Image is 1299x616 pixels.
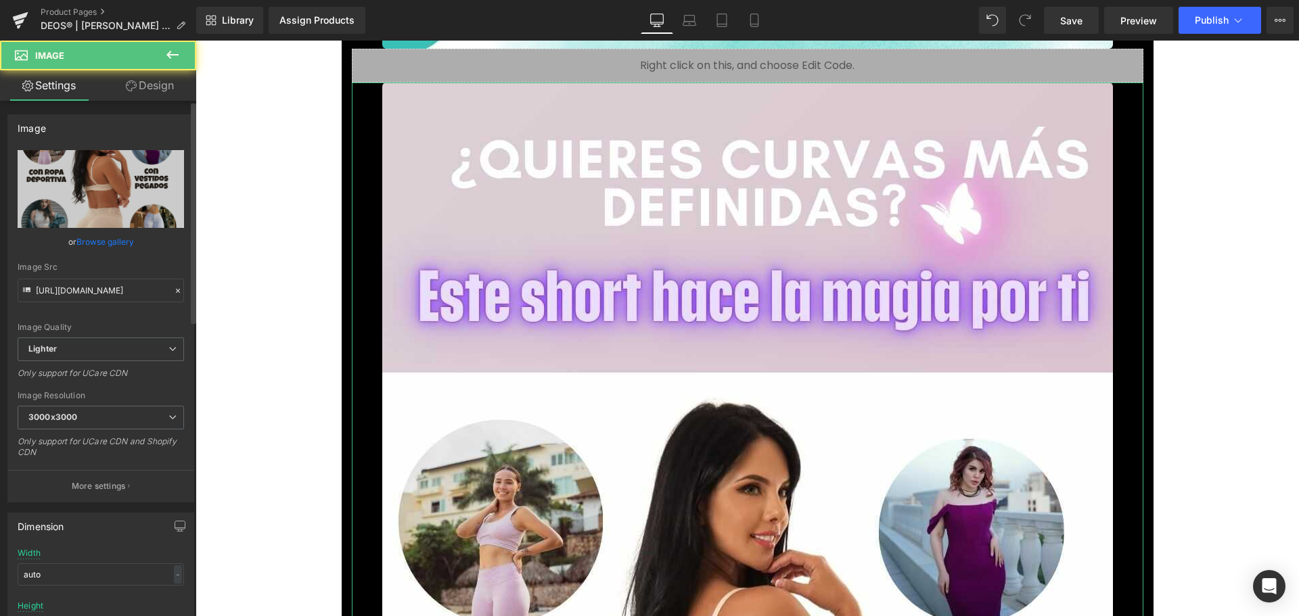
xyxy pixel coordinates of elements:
span: Publish [1195,15,1229,26]
span: Library [222,14,254,26]
span: DEOS® | [PERSON_NAME] Interna = Confianza Externa [41,20,170,31]
button: Redo [1011,7,1039,34]
b: 3000x3000 [28,412,77,422]
a: Desktop [641,7,673,34]
a: Design [101,70,199,101]
a: Tablet [706,7,738,34]
div: Image Src [18,262,184,272]
button: More [1267,7,1294,34]
div: Assign Products [279,15,355,26]
a: Browse gallery [76,230,134,254]
input: auto [18,563,184,586]
div: Height [18,601,43,611]
a: Laptop [673,7,706,34]
div: Image Resolution [18,391,184,400]
div: Dimension [18,513,64,532]
a: Preview [1104,7,1173,34]
button: Undo [979,7,1006,34]
div: Open Intercom Messenger [1253,570,1285,602]
input: Link [18,279,184,302]
p: More settings [72,480,126,492]
a: New Library [196,7,263,34]
button: Publish [1179,7,1261,34]
div: - [174,565,182,584]
span: Image [35,50,64,61]
b: Lighter [28,343,57,354]
div: Image Quality [18,323,184,332]
div: Only support for UCare CDN [18,368,184,387]
div: Image [18,115,46,134]
a: Mobile [738,7,771,34]
div: Width [18,548,41,558]
div: Only support for UCare CDN and Shopify CDN [18,436,184,467]
span: Preview [1120,14,1157,28]
a: Product Pages [41,7,196,18]
span: Save [1060,14,1082,28]
button: More settings [8,470,193,502]
div: or [18,235,184,249]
